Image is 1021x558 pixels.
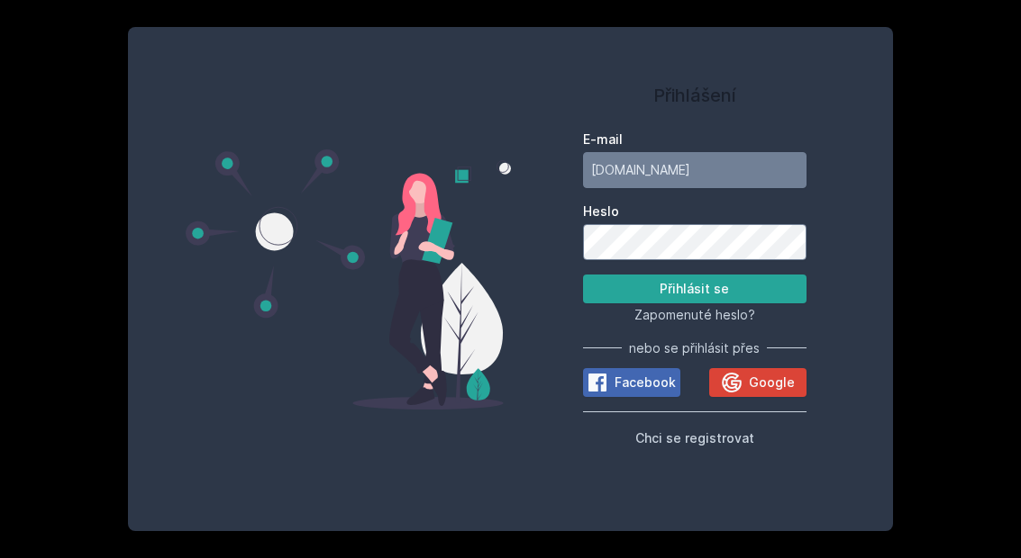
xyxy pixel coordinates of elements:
span: Zapomenuté heslo? [634,307,755,322]
label: Heslo [583,202,807,220]
button: Přihlásit se [583,274,807,303]
h1: Přihlášení [583,82,807,109]
button: Facebook [583,368,680,397]
input: Tvoje e-mailová adresa [583,152,807,188]
span: Facebook [615,373,676,391]
button: Google [709,368,807,397]
span: nebo se přihlásit přes [629,339,760,357]
button: Chci se registrovat [635,427,754,448]
label: E-mail [583,130,807,148]
span: Chci se registrovat [635,430,754,445]
span: Google [749,373,795,391]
